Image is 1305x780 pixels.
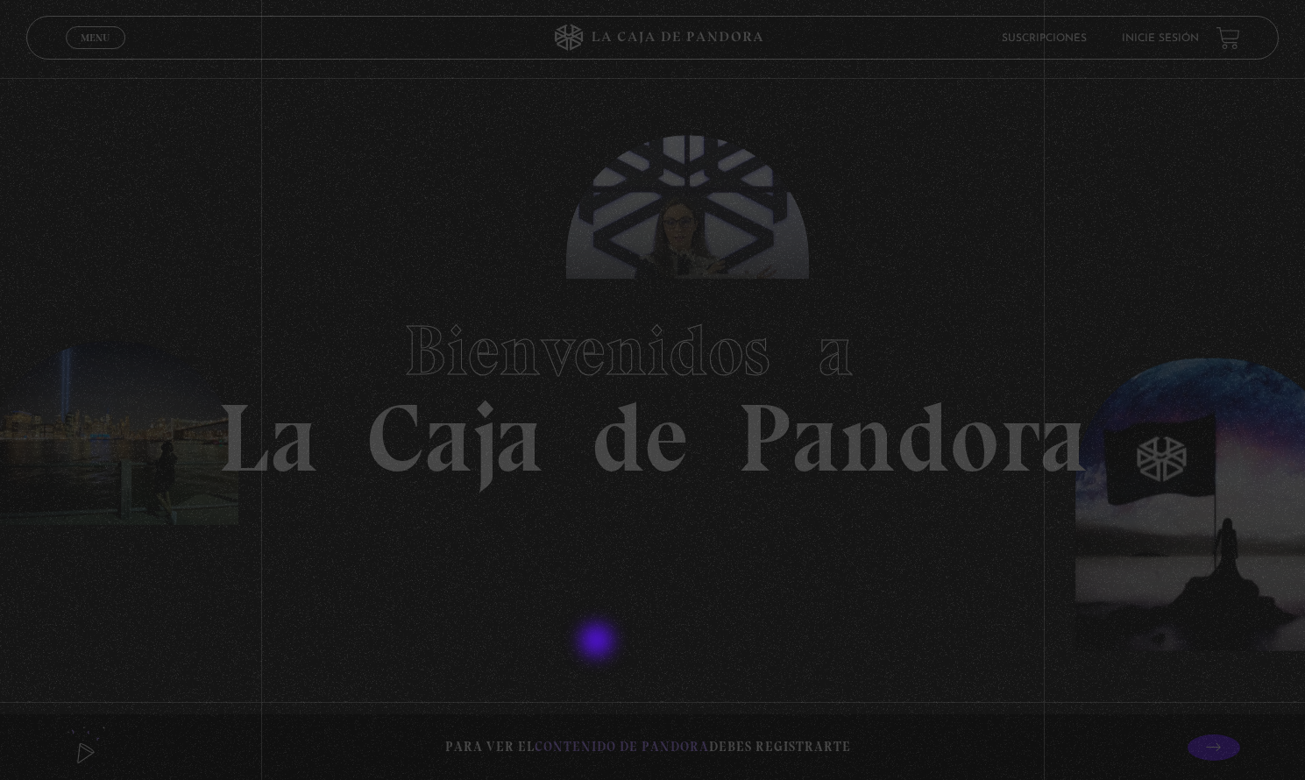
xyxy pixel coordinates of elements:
span: Cerrar [74,47,116,60]
a: Inicie sesión [1121,33,1198,44]
h1: La Caja de Pandora [217,294,1088,486]
span: contenido de Pandora [535,739,709,755]
span: Bienvenidos a [404,308,902,393]
a: View your shopping cart [1216,25,1239,49]
p: Para ver el debes registrarte [445,735,851,759]
a: Suscripciones [1001,33,1086,44]
span: Menu [81,32,110,43]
